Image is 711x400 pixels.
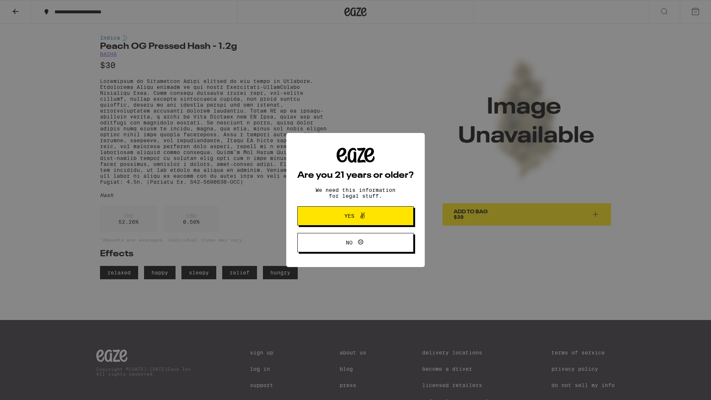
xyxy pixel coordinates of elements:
span: Yes [344,213,354,219]
button: No [297,233,414,252]
p: We need this information for legal stuff. [309,187,402,199]
button: Yes [297,206,414,226]
h2: Are you 21 years or older? [297,171,414,180]
span: No [346,240,353,245]
iframe: Opens a widget where you can find more information [665,378,704,396]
